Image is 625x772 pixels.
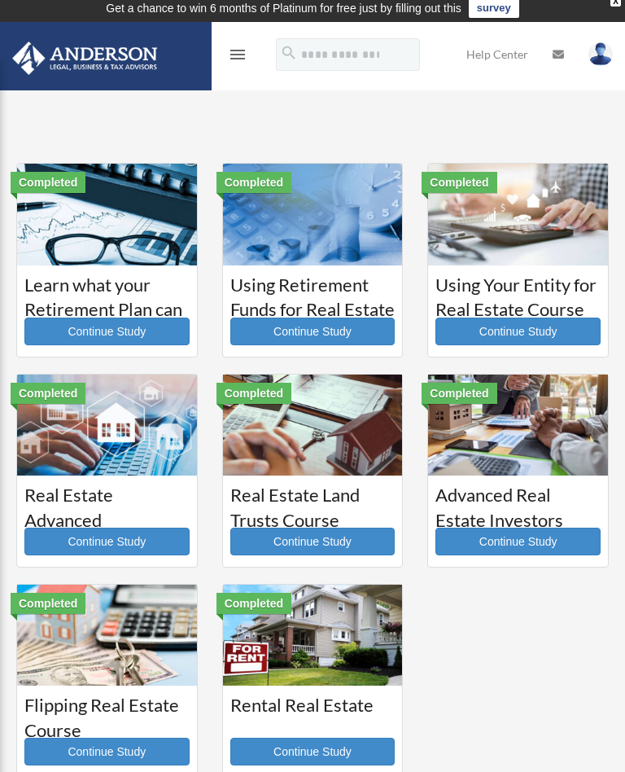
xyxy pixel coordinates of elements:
[216,593,291,614] div: Completed
[230,528,396,555] a: Continue Study
[435,483,601,524] h3: Advanced Real Estate Investors Course
[588,42,613,66] img: User Pic
[230,318,396,345] a: Continue Study
[230,738,396,765] a: Continue Study
[228,50,247,64] a: menu
[24,318,190,345] a: Continue Study
[24,273,190,314] h3: Learn what your Retirement Plan can do for you
[228,45,247,64] i: menu
[24,693,190,734] h3: Flipping Real Estate Course
[422,383,496,404] div: Completed
[216,383,291,404] div: Completed
[11,172,85,193] div: Completed
[280,44,298,62] i: search
[11,383,85,404] div: Completed
[7,42,163,75] img: Anderson Advisors Platinum Portal
[24,528,190,555] a: Continue Study
[24,483,190,524] h3: Real Estate Advanced Structuring Course
[435,528,601,555] a: Continue Study
[422,172,496,193] div: Completed
[435,273,601,314] h3: Using Your Entity for Real Estate Course
[454,22,540,86] a: Help Center
[230,693,396,734] h3: Rental Real Estate
[230,483,396,524] h3: Real Estate Land Trusts Course
[435,318,601,345] a: Continue Study
[230,273,396,314] h3: Using Retirement Funds for Real Estate Investing Course
[216,172,291,193] div: Completed
[11,593,85,614] div: Completed
[24,738,190,765] a: Continue Study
